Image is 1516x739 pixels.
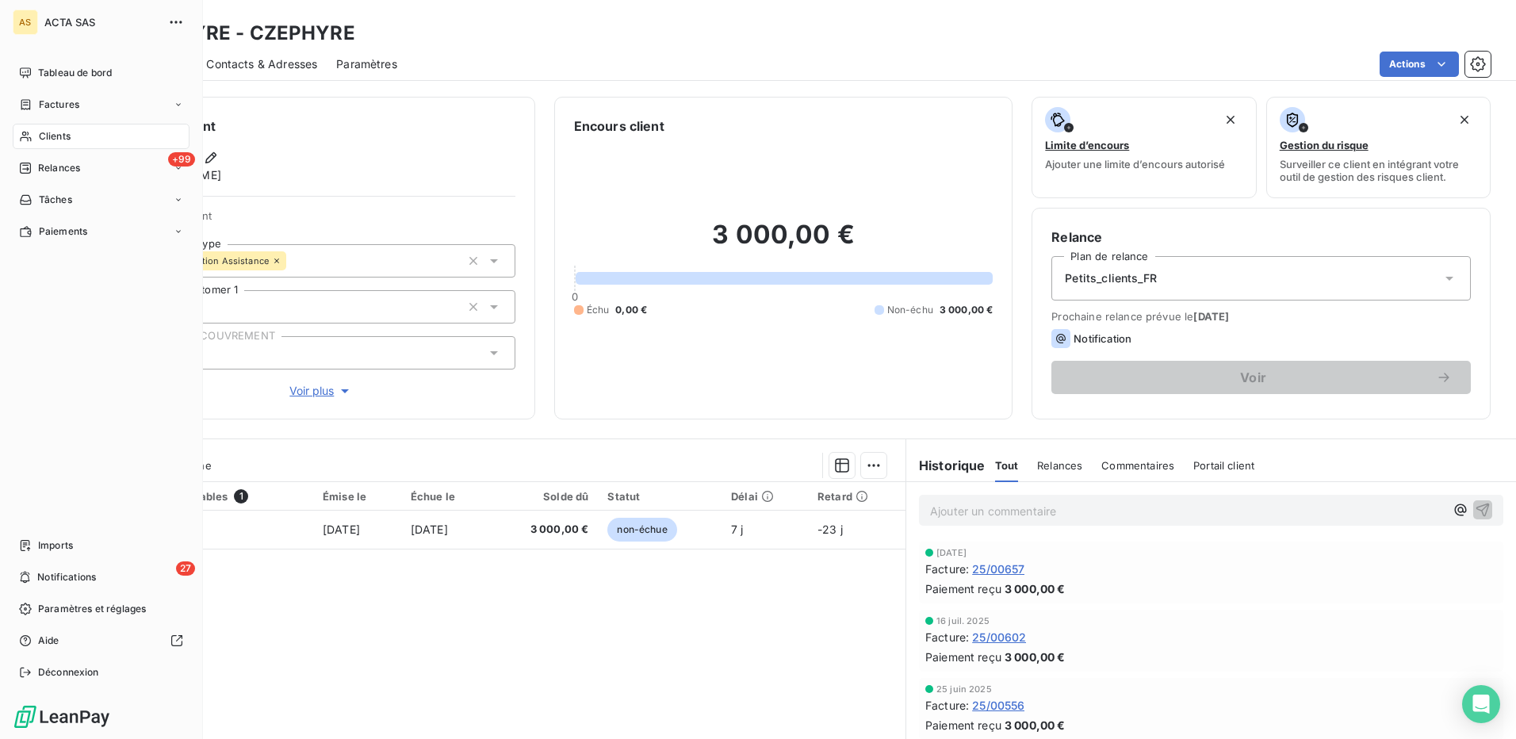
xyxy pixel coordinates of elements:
[1032,97,1256,198] button: Limite d’encoursAjouter une limite d’encours autorisé
[615,303,647,317] span: 0,00 €
[995,459,1019,472] span: Tout
[336,56,397,72] span: Paramètres
[1005,580,1066,597] span: 3 000,00 €
[128,209,515,232] span: Propriétés Client
[1280,158,1477,183] span: Surveiller ce client en intégrant votre outil de gestion des risques client.
[500,522,588,538] span: 3 000,00 €
[38,538,73,553] span: Imports
[1045,158,1225,170] span: Ajouter une limite d’encours autorisé
[39,98,79,112] span: Factures
[607,490,712,503] div: Statut
[1380,52,1459,77] button: Actions
[411,490,480,503] div: Échue le
[574,219,993,266] h2: 3 000,00 €
[168,152,195,167] span: +99
[96,117,515,136] h6: Informations client
[13,628,189,653] a: Aide
[925,697,969,714] span: Facture :
[38,66,112,80] span: Tableau de bord
[925,649,1001,665] span: Paiement reçu
[13,704,111,729] img: Logo LeanPay
[940,303,993,317] span: 3 000,00 €
[38,665,99,680] span: Déconnexion
[936,616,990,626] span: 16 juil. 2025
[887,303,933,317] span: Non-échu
[286,254,299,268] input: Ajouter une valeur
[323,490,392,503] div: Émise le
[925,561,969,577] span: Facture :
[574,117,664,136] h6: Encours client
[817,523,843,536] span: -23 j
[972,629,1026,645] span: 25/00602
[140,19,355,48] h3: ZEPHYRE - CZEPHYRE
[146,256,269,266] span: Charging Station Assistance
[206,56,317,72] span: Contacts & Adresses
[925,629,969,645] span: Facture :
[1005,717,1066,733] span: 3 000,00 €
[1051,361,1471,394] button: Voir
[500,490,588,503] div: Solde dû
[1280,139,1369,151] span: Gestion du risque
[1462,685,1500,723] div: Open Intercom Messenger
[234,489,248,504] span: 1
[38,602,146,616] span: Paramètres et réglages
[1193,459,1254,472] span: Portail client
[587,303,610,317] span: Échu
[1193,310,1229,323] span: [DATE]
[1065,270,1157,286] span: Petits_clients_FR
[607,518,676,542] span: non-échue
[906,456,986,475] h6: Historique
[1074,332,1131,345] span: Notification
[37,570,96,584] span: Notifications
[289,383,353,399] span: Voir plus
[572,290,578,303] span: 0
[1101,459,1174,472] span: Commentaires
[936,548,967,557] span: [DATE]
[817,490,896,503] div: Retard
[39,193,72,207] span: Tâches
[1037,459,1082,472] span: Relances
[1051,228,1471,247] h6: Relance
[176,561,195,576] span: 27
[128,382,515,400] button: Voir plus
[411,523,448,536] span: [DATE]
[1051,310,1471,323] span: Prochaine relance prévue le
[129,489,304,504] div: Pièces comptables
[925,717,1001,733] span: Paiement reçu
[39,129,71,144] span: Clients
[731,523,743,536] span: 7 j
[39,224,87,239] span: Paiements
[44,16,159,29] span: ACTA SAS
[731,490,798,503] div: Délai
[38,634,59,648] span: Aide
[13,10,38,35] div: AS
[38,161,80,175] span: Relances
[323,523,360,536] span: [DATE]
[936,684,992,694] span: 25 juin 2025
[972,561,1024,577] span: 25/00657
[1005,649,1066,665] span: 3 000,00 €
[1045,139,1129,151] span: Limite d’encours
[972,697,1024,714] span: 25/00556
[1070,371,1436,384] span: Voir
[198,300,211,314] input: Ajouter une valeur
[925,580,1001,597] span: Paiement reçu
[1266,97,1491,198] button: Gestion du risqueSurveiller ce client en intégrant votre outil de gestion des risques client.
